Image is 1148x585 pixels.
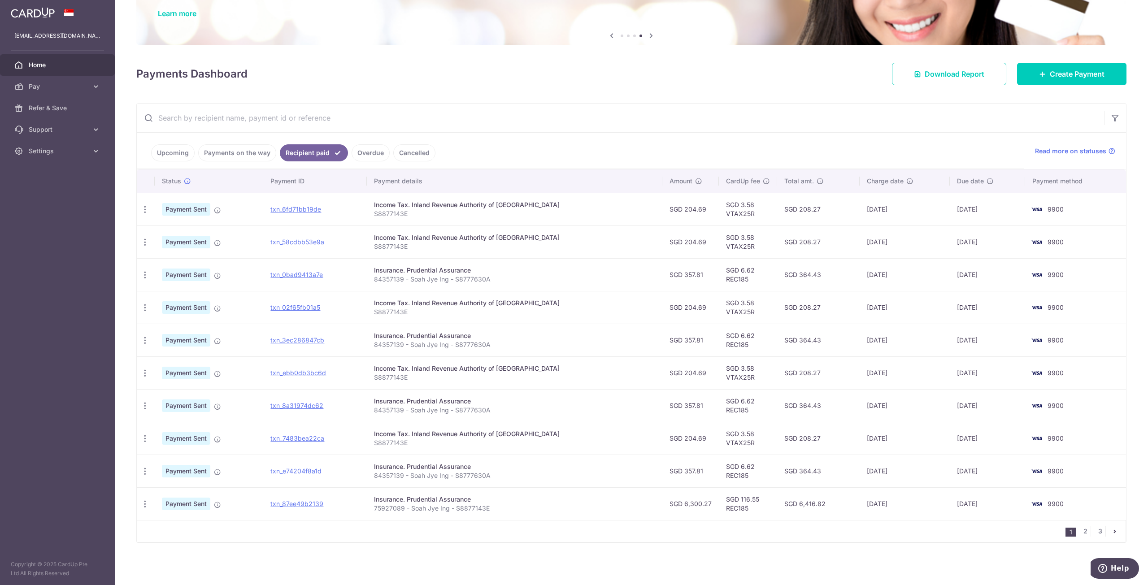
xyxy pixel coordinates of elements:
[1048,402,1064,409] span: 9900
[162,399,210,412] span: Payment Sent
[860,356,950,389] td: [DATE]
[270,336,324,344] a: txn_3ec286847cb
[662,258,719,291] td: SGD 357.81
[29,147,88,156] span: Settings
[367,169,662,193] th: Payment details
[1048,336,1064,344] span: 9900
[270,205,321,213] a: txn_6fd71bb19de
[1028,302,1046,313] img: Bank Card
[374,209,655,218] p: S8877143E
[374,266,655,275] div: Insurance. Prudential Assurance
[662,324,719,356] td: SGD 357.81
[1017,63,1126,85] a: Create Payment
[957,177,984,186] span: Due date
[719,455,777,487] td: SGD 6.62 REC185
[374,406,655,415] p: 84357139 - Soah Jye Ing - S8777630A
[662,225,719,258] td: SGD 204.69
[1091,558,1139,581] iframe: Opens a widget where you can find more information
[270,303,320,311] a: txn_02f65fb01a5
[777,324,859,356] td: SGD 364.43
[1050,69,1105,79] span: Create Payment
[162,177,181,186] span: Status
[374,275,655,284] p: 84357139 - Soah Jye Ing - S8777630A
[719,225,777,258] td: SGD 3.58 VTAX25R
[162,367,210,379] span: Payment Sent
[860,324,950,356] td: [DATE]
[670,177,692,186] span: Amount
[777,291,859,324] td: SGD 208.27
[374,308,655,316] p: S8877143E
[860,422,950,455] td: [DATE]
[374,462,655,471] div: Insurance. Prudential Assurance
[950,258,1026,291] td: [DATE]
[374,397,655,406] div: Insurance. Prudential Assurance
[374,200,655,209] div: Income Tax. Inland Revenue Authority of [GEOGRAPHIC_DATA]
[1048,500,1064,507] span: 9900
[270,402,323,409] a: txn_8a31974dc62
[162,203,210,216] span: Payment Sent
[374,373,655,382] p: S8877143E
[726,177,760,186] span: CardUp fee
[374,438,655,447] p: S8877143E
[777,193,859,225] td: SGD 208.27
[280,144,348,161] a: Recipient paid
[374,504,655,513] p: 75927089 - Soah Jye Ing - S8877143E
[162,236,210,248] span: Payment Sent
[136,66,248,82] h4: Payments Dashboard
[777,356,859,389] td: SGD 208.27
[374,471,655,480] p: 84357139 - Soah Jye Ing - S8777630A
[950,193,1026,225] td: [DATE]
[662,422,719,455] td: SGD 204.69
[374,331,655,340] div: Insurance. Prudential Assurance
[662,193,719,225] td: SGD 204.69
[162,432,210,445] span: Payment Sent
[777,389,859,422] td: SGD 364.43
[719,193,777,225] td: SGD 3.58 VTAX25R
[950,291,1026,324] td: [DATE]
[1065,520,1126,542] nav: pager
[777,225,859,258] td: SGD 208.27
[1028,237,1046,247] img: Bank Card
[1028,269,1046,280] img: Bank Card
[950,487,1026,520] td: [DATE]
[662,455,719,487] td: SGD 357.81
[950,324,1026,356] td: [DATE]
[1080,526,1091,537] a: 2
[662,487,719,520] td: SGD 6,300.27
[719,389,777,422] td: SGD 6.62 REC185
[374,299,655,308] div: Income Tax. Inland Revenue Authority of [GEOGRAPHIC_DATA]
[270,500,323,507] a: txn_87ee49b2139
[719,356,777,389] td: SGD 3.58 VTAX25R
[374,340,655,349] p: 84357139 - Soah Jye Ing - S8777630A
[374,495,655,504] div: Insurance. Prudential Assurance
[393,144,435,161] a: Cancelled
[1028,433,1046,444] img: Bank Card
[1028,400,1046,411] img: Bank Card
[1095,526,1105,537] a: 3
[374,242,655,251] p: S8877143E
[860,487,950,520] td: [DATE]
[1048,434,1064,442] span: 9900
[162,334,210,347] span: Payment Sent
[14,31,100,40] p: [EMAIL_ADDRESS][DOMAIN_NAME]
[1035,147,1106,156] span: Read more on statuses
[777,258,859,291] td: SGD 364.43
[1048,303,1064,311] span: 9900
[662,291,719,324] td: SGD 204.69
[1025,169,1126,193] th: Payment method
[374,429,655,438] div: Income Tax. Inland Revenue Authority of [GEOGRAPHIC_DATA]
[892,63,1006,85] a: Download Report
[950,422,1026,455] td: [DATE]
[784,177,814,186] span: Total amt.
[1028,368,1046,378] img: Bank Card
[719,291,777,324] td: SGD 3.58 VTAX25R
[950,356,1026,389] td: [DATE]
[719,258,777,291] td: SGD 6.62 REC185
[1028,204,1046,215] img: Bank Card
[950,455,1026,487] td: [DATE]
[1028,466,1046,477] img: Bank Card
[29,61,88,69] span: Home
[1035,147,1115,156] a: Read more on statuses
[1048,205,1064,213] span: 9900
